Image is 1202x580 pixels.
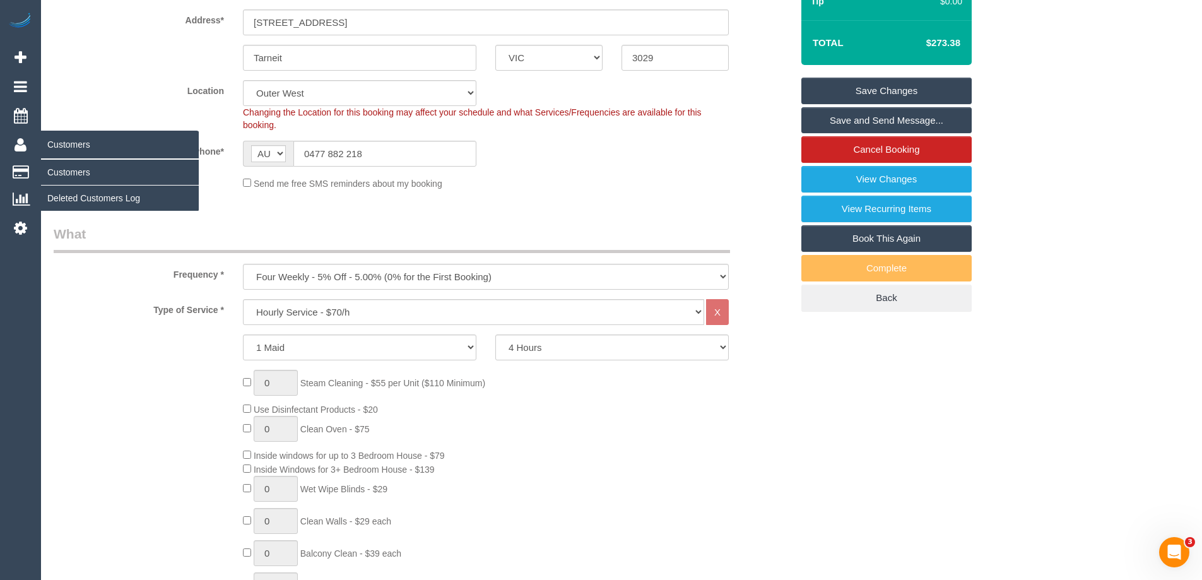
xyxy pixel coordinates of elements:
[801,136,972,163] a: Cancel Booking
[1159,537,1189,567] iframe: Intercom live chat
[8,13,33,30] img: Automaid Logo
[41,160,199,185] a: Customers
[300,548,401,559] span: Balcony Clean - $39 each
[300,424,370,434] span: Clean Oven - $75
[254,179,442,189] span: Send me free SMS reminders about my booking
[41,130,199,159] span: Customers
[254,405,378,415] span: Use Disinfectant Products - $20
[44,299,233,316] label: Type of Service *
[801,196,972,222] a: View Recurring Items
[44,264,233,281] label: Frequency *
[300,378,485,388] span: Steam Cleaning - $55 per Unit ($110 Minimum)
[41,159,199,211] ul: Customers
[1185,537,1195,547] span: 3
[41,186,199,211] a: Deleted Customers Log
[254,451,445,461] span: Inside windows for up to 3 Bedroom House - $79
[44,80,233,97] label: Location
[801,225,972,252] a: Book This Again
[300,516,391,526] span: Clean Walls - $29 each
[243,107,702,130] span: Changing the Location for this booking may affect your schedule and what Services/Frequencies are...
[254,465,435,475] span: Inside Windows for 3+ Bedroom House - $139
[622,45,729,71] input: Post Code*
[44,9,233,27] label: Address*
[801,107,972,134] a: Save and Send Message...
[888,38,960,49] h4: $273.38
[801,285,972,311] a: Back
[243,45,476,71] input: Suburb*
[54,225,730,253] legend: What
[813,37,844,48] strong: Total
[293,141,476,167] input: Phone*
[801,78,972,104] a: Save Changes
[300,484,387,494] span: Wet Wipe Blinds - $29
[801,166,972,192] a: View Changes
